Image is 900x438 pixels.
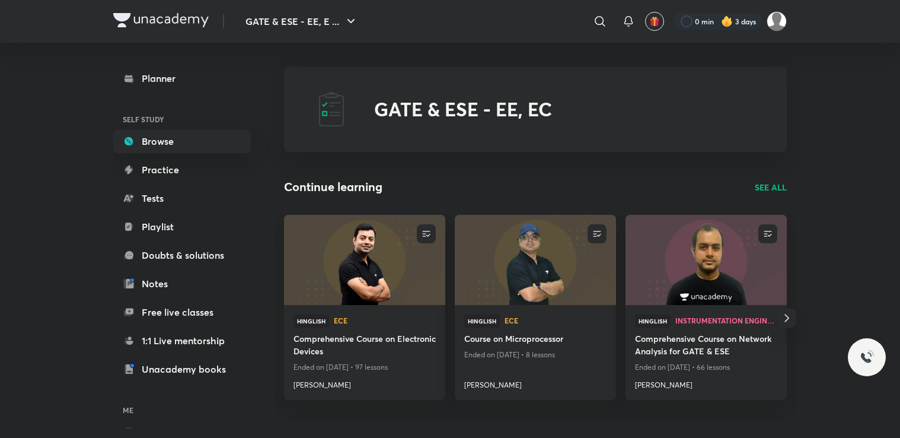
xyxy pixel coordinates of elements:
[635,360,777,375] p: Ended on [DATE] • 66 lessons
[505,317,607,325] a: ECE
[645,12,664,31] button: avatar
[464,332,607,347] a: Course on Microprocessor
[113,357,251,381] a: Unacademy books
[113,186,251,210] a: Tests
[625,215,787,305] a: new-thumbnail
[860,350,874,364] img: ttu
[464,315,500,328] span: Hinglish
[113,66,251,90] a: Planner
[635,332,777,360] a: Comprehensive Course on Network Analysis for GATE & ESE
[464,375,607,391] a: [PERSON_NAME]
[113,300,251,324] a: Free live classes
[455,215,616,305] a: new-thumbnail
[635,315,671,328] span: Hinglish
[293,375,436,391] a: [PERSON_NAME]
[282,214,446,306] img: new-thumbnail
[113,272,251,296] a: Notes
[238,9,365,33] button: GATE & ESE - EE, E ...
[649,16,660,27] img: avatar
[505,317,607,324] span: ECE
[334,317,436,324] span: ECE
[293,360,436,375] p: Ended on [DATE] • 97 lessons
[113,329,251,353] a: 1:1 Live mentorship
[635,375,777,391] a: [PERSON_NAME]
[755,181,787,193] a: SEE ALL
[293,315,329,328] span: Hinglish
[284,178,382,196] h2: Continue learning
[113,400,251,420] h6: ME
[113,243,251,267] a: Doubts & solutions
[624,214,788,306] img: new-thumbnail
[113,109,251,129] h6: SELF STUDY
[453,214,617,306] img: new-thumbnail
[312,90,350,128] img: GATE & ESE - EE, EC
[767,11,787,31] img: Avantika Choudhary
[675,317,777,325] a: Instrumentation Engineering
[464,347,607,363] p: Ended on [DATE] • 8 lessons
[293,332,436,360] a: Comprehensive Course on Electronic Devices
[374,98,552,120] h2: GATE & ESE - EE, EC
[721,15,733,27] img: streak
[113,13,209,30] a: Company Logo
[284,215,445,305] a: new-thumbnail
[675,317,777,324] span: Instrumentation Engineering
[113,215,251,239] a: Playlist
[113,158,251,182] a: Practice
[334,317,436,325] a: ECE
[113,129,251,153] a: Browse
[113,13,209,27] img: Company Logo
